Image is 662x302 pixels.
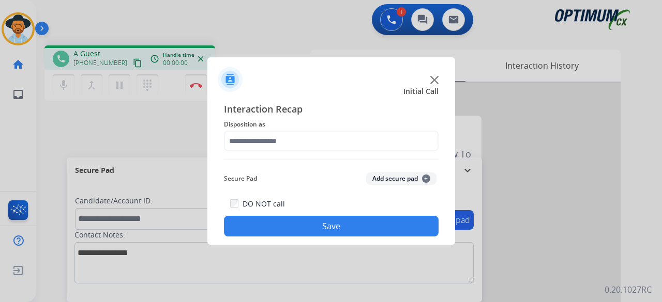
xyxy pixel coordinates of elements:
img: contactIcon [218,67,243,92]
span: Interaction Recap [224,102,439,118]
span: + [422,174,430,183]
button: Save [224,216,439,236]
span: Initial Call [403,86,439,97]
span: Disposition as [224,118,439,131]
button: Add secure pad+ [366,172,437,185]
label: DO NOT call [243,199,285,209]
p: 0.20.1027RC [605,283,652,296]
span: Secure Pad [224,172,257,185]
